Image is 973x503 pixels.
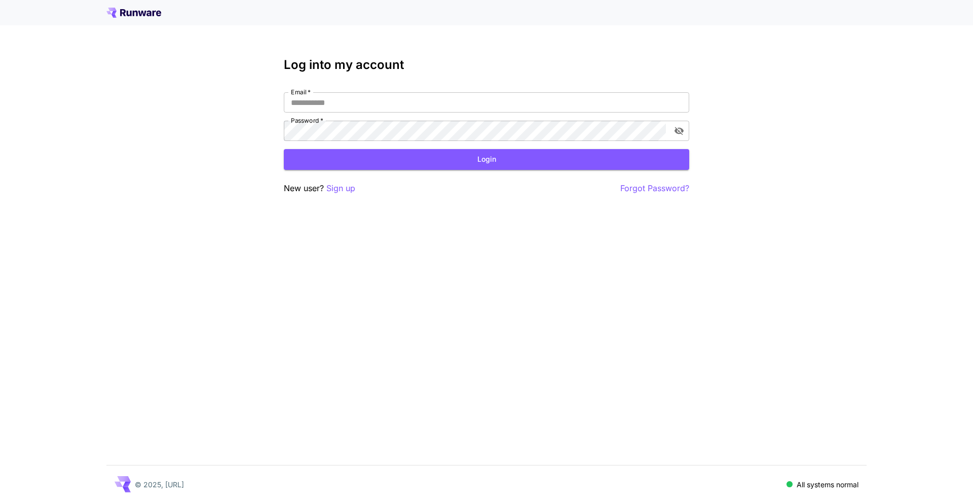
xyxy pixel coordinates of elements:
button: toggle password visibility [670,122,688,140]
h3: Log into my account [284,58,689,72]
button: Login [284,149,689,170]
label: Email [291,88,311,96]
button: Sign up [326,182,355,195]
label: Password [291,116,323,125]
p: New user? [284,182,355,195]
p: © 2025, [URL] [135,479,184,490]
p: All systems normal [797,479,858,490]
button: Forgot Password? [620,182,689,195]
